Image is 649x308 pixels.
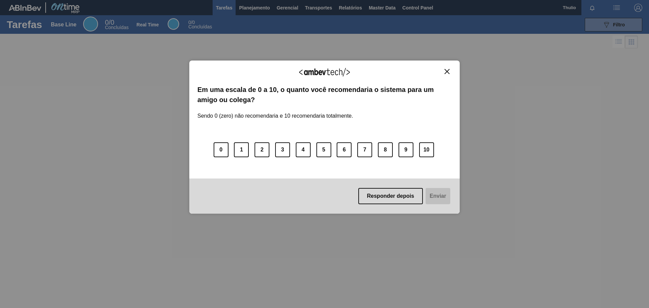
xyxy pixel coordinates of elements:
[234,142,249,157] button: 1
[442,69,452,74] button: Close
[419,142,434,157] button: 10
[197,105,353,119] label: Sendo 0 (zero) não recomendaria e 10 recomendaria totalmente.
[214,142,229,157] button: 0
[399,142,413,157] button: 9
[296,142,311,157] button: 4
[357,142,372,157] button: 7
[444,69,450,74] img: Close
[337,142,352,157] button: 6
[358,188,423,204] button: Responder depois
[275,142,290,157] button: 3
[197,85,452,105] label: Em uma escala de 0 a 10, o quanto você recomendaria o sistema para um amigo ou colega?
[299,68,350,76] img: Logo Ambevtech
[378,142,393,157] button: 8
[316,142,331,157] button: 5
[255,142,269,157] button: 2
